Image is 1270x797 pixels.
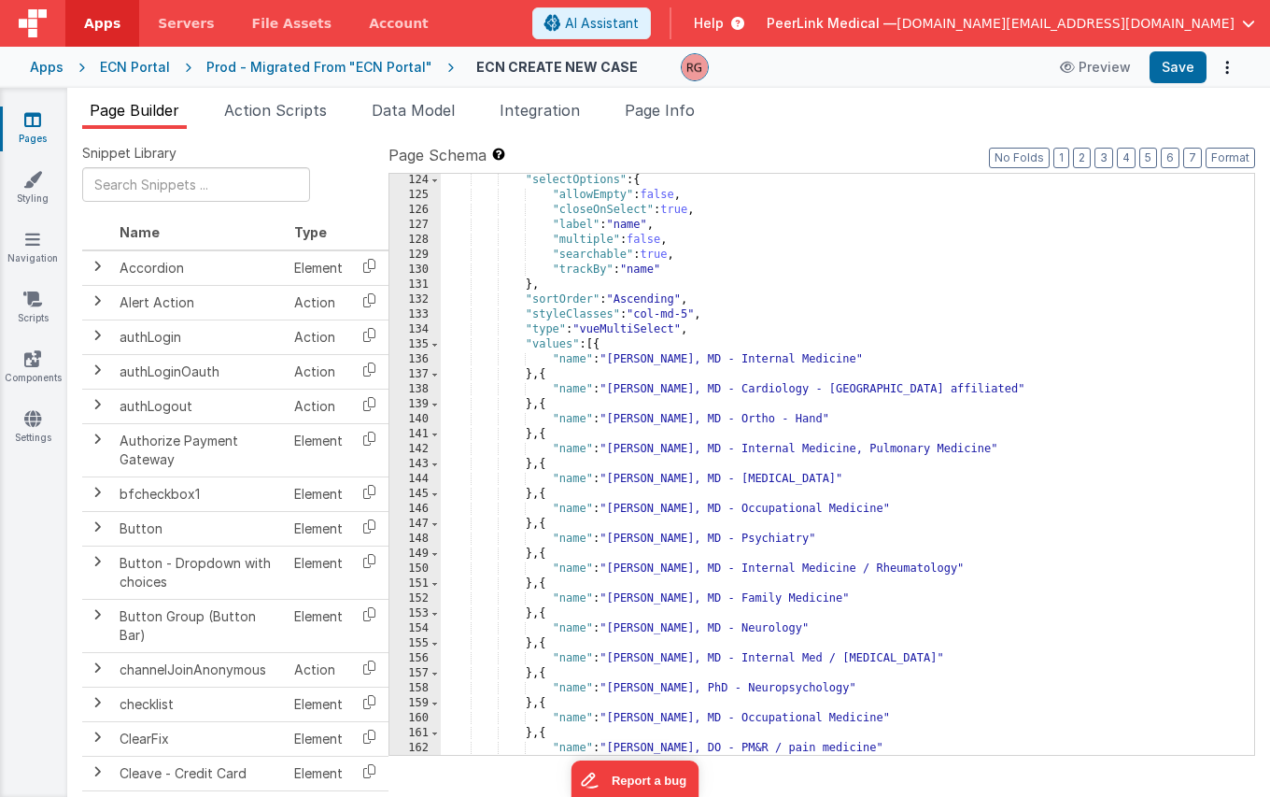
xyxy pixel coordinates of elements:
[1214,54,1240,80] button: Options
[694,14,724,33] span: Help
[112,511,287,546] td: Button
[112,423,287,477] td: Authorize Payment Gateway
[389,711,441,726] div: 160
[389,173,441,188] div: 124
[287,687,350,721] td: Element
[112,687,287,721] td: checklist
[565,14,639,33] span: AI Assistant
[287,285,350,320] td: Action
[287,599,350,652] td: Element
[389,532,441,547] div: 148
[1206,148,1255,168] button: Format
[294,224,327,240] span: Type
[1183,148,1202,168] button: 7
[389,726,441,741] div: 161
[389,591,441,606] div: 152
[389,412,441,427] div: 140
[389,337,441,352] div: 135
[82,167,310,202] input: Search Snippets ...
[682,54,708,80] img: 32acf354f7c792df0addc5efaefdc4a2
[389,502,441,517] div: 146
[389,741,441,756] div: 162
[112,721,287,756] td: ClearFix
[896,14,1235,33] span: [DOMAIN_NAME][EMAIL_ADDRESS][DOMAIN_NAME]
[389,621,441,636] div: 154
[389,292,441,307] div: 132
[500,101,580,120] span: Integration
[1049,52,1142,82] button: Preview
[158,14,214,33] span: Servers
[389,352,441,367] div: 136
[389,322,441,337] div: 134
[287,477,350,511] td: Element
[1073,148,1091,168] button: 2
[389,666,441,681] div: 157
[389,576,441,591] div: 151
[287,511,350,546] td: Element
[625,101,695,120] span: Page Info
[389,278,441,292] div: 131
[532,7,651,39] button: AI Assistant
[120,224,160,240] span: Name
[389,487,441,502] div: 145
[1117,148,1136,168] button: 4
[287,250,350,286] td: Element
[224,101,327,120] span: Action Scripts
[389,218,441,233] div: 127
[112,756,287,790] td: Cleave - Credit Card
[90,101,179,120] span: Page Builder
[287,423,350,477] td: Element
[82,144,176,163] span: Snippet Library
[1161,148,1179,168] button: 6
[389,457,441,472] div: 143
[112,477,287,511] td: bfcheckbox1
[112,546,287,599] td: Button - Dropdown with choices
[389,263,441,278] div: 130
[112,285,287,320] td: Alert Action
[1150,51,1206,83] button: Save
[389,442,441,457] div: 142
[388,144,487,166] span: Page Schema
[389,681,441,696] div: 158
[112,354,287,389] td: authLoginOauth
[389,427,441,442] div: 141
[1053,148,1069,168] button: 1
[389,636,441,651] div: 155
[767,14,896,33] span: PeerLink Medical —
[372,101,455,120] span: Data Model
[287,320,350,354] td: Action
[112,652,287,687] td: channelJoinAnonymous
[389,203,441,218] div: 126
[112,599,287,652] td: Button Group (Button Bar)
[389,696,441,711] div: 159
[1139,148,1157,168] button: 5
[389,651,441,666] div: 156
[389,517,441,532] div: 147
[389,248,441,263] div: 129
[389,188,441,203] div: 125
[389,397,441,412] div: 139
[389,472,441,487] div: 144
[287,546,350,599] td: Element
[389,367,441,382] div: 137
[30,58,63,77] div: Apps
[287,652,350,687] td: Action
[1094,148,1113,168] button: 3
[206,58,432,77] div: Prod - Migrated From "ECN Portal"
[84,14,120,33] span: Apps
[389,233,441,248] div: 128
[389,562,441,576] div: 150
[389,606,441,621] div: 153
[989,148,1050,168] button: No Folds
[389,547,441,562] div: 149
[112,320,287,354] td: authLogin
[287,354,350,389] td: Action
[767,14,1255,33] button: PeerLink Medical — [DOMAIN_NAME][EMAIL_ADDRESS][DOMAIN_NAME]
[287,756,350,790] td: Element
[287,389,350,423] td: Action
[252,14,332,33] span: File Assets
[112,389,287,423] td: authLogout
[389,382,441,397] div: 138
[100,58,170,77] div: ECN Portal
[112,250,287,286] td: Accordion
